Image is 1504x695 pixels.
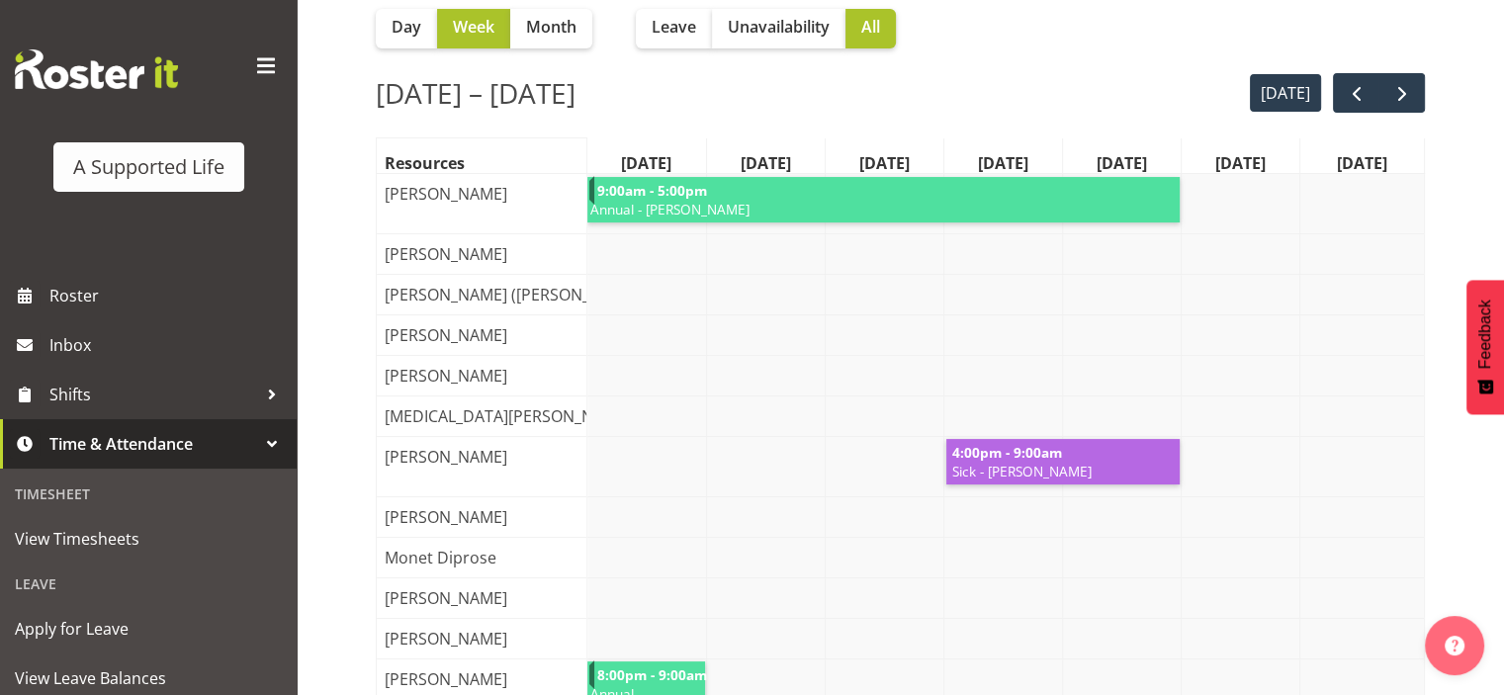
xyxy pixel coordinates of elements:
[381,182,511,206] span: [PERSON_NAME]
[652,15,696,39] span: Leave
[376,72,575,114] h2: [DATE] – [DATE]
[1445,636,1464,655] img: help-xxl-2.png
[453,15,494,39] span: Week
[617,151,675,175] span: [DATE]
[5,604,292,653] a: Apply for Leave
[595,665,708,684] span: 8:00pm - 9:00am
[15,524,282,554] span: View Timesheets
[861,15,880,39] span: All
[636,9,712,48] button: Leave
[526,15,576,39] span: Month
[381,627,511,651] span: [PERSON_NAME]
[1466,280,1504,414] button: Feedback - Show survey
[728,15,830,39] span: Unavailability
[381,404,635,428] span: [MEDICAL_DATA][PERSON_NAME]
[381,667,511,691] span: [PERSON_NAME]
[5,514,292,564] a: View Timesheets
[950,462,1176,480] span: Sick - [PERSON_NAME]
[974,151,1032,175] span: [DATE]
[49,330,287,360] span: Inbox
[1093,151,1151,175] span: [DATE]
[381,242,511,266] span: [PERSON_NAME]
[712,9,845,48] button: Unavailability
[737,151,795,175] span: [DATE]
[381,586,511,610] span: [PERSON_NAME]
[1211,151,1270,175] span: [DATE]
[595,181,709,200] span: 9:00am - 5:00pm
[15,614,282,644] span: Apply for Leave
[15,663,282,693] span: View Leave Balances
[1333,73,1379,114] button: prev
[5,564,292,604] div: Leave
[381,364,511,388] span: [PERSON_NAME]
[1333,151,1391,175] span: [DATE]
[15,49,178,89] img: Rosterit website logo
[1476,300,1494,369] span: Feedback
[381,505,511,529] span: [PERSON_NAME]
[49,281,287,310] span: Roster
[855,151,914,175] span: [DATE]
[950,443,1064,462] span: 4:00pm - 9:00am
[510,9,592,48] button: Month
[1378,73,1425,114] button: next
[1250,74,1322,113] button: [DATE]
[392,15,421,39] span: Day
[49,380,257,409] span: Shifts
[381,445,511,469] span: [PERSON_NAME]
[5,474,292,514] div: Timesheet
[73,152,224,182] div: A Supported Life
[588,200,1176,218] span: Annual - [PERSON_NAME]
[376,9,437,48] button: Day
[845,9,896,48] button: All
[437,9,510,48] button: Week
[381,323,511,347] span: [PERSON_NAME]
[381,546,500,569] span: Monet Diprose
[381,283,774,306] span: [PERSON_NAME] ([PERSON_NAME]) [PERSON_NAME]
[49,429,257,459] span: Time & Attendance
[381,151,469,175] span: Resources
